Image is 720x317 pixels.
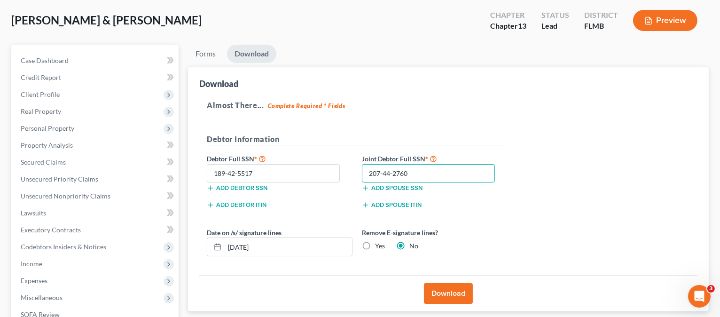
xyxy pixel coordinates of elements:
button: Add spouse ITIN [362,201,422,209]
a: Unsecured Nonpriority Claims [13,188,179,205]
span: Credit Report [21,73,61,81]
div: Download [199,78,238,89]
h5: Debtor Information [207,134,508,145]
a: Lawsuits [13,205,179,222]
a: Case Dashboard [13,52,179,69]
span: Expenses [21,277,47,285]
label: Date on /s/ signature lines [207,228,282,238]
a: Forms [188,45,223,63]
strong: Complete Required * Fields [268,102,345,110]
span: Income [21,260,42,268]
button: Add debtor ITIN [207,201,266,209]
span: 3 [707,285,715,293]
iframe: Intercom live chat [688,285,711,308]
span: Codebtors Insiders & Notices [21,243,106,251]
a: Executory Contracts [13,222,179,238]
input: XXX-XX-XXXX [207,164,340,183]
span: Case Dashboard [21,56,69,64]
label: Debtor Full SSN [202,153,357,164]
button: Add spouse SSN [362,184,423,192]
span: Property Analysis [21,141,73,149]
span: Lawsuits [21,209,46,217]
span: Executory Contracts [21,226,81,234]
a: Download [227,45,276,63]
span: [PERSON_NAME] & [PERSON_NAME] [11,13,202,27]
label: Yes [375,241,385,251]
label: Joint Debtor Full SSN [357,153,512,164]
input: XXX-XX-XXXX [362,164,495,183]
span: 13 [518,21,526,30]
div: Status [541,10,569,21]
div: Lead [541,21,569,32]
div: Chapter [490,21,526,32]
button: Preview [633,10,697,31]
a: Unsecured Priority Claims [13,171,179,188]
span: Personal Property [21,124,74,132]
span: Secured Claims [21,158,66,166]
a: Credit Report [13,69,179,86]
a: Secured Claims [13,154,179,171]
label: No [409,241,418,251]
div: Chapter [490,10,526,21]
div: FLMB [584,21,618,32]
a: Property Analysis [13,137,179,154]
span: Unsecured Priority Claims [21,175,98,183]
span: Client Profile [21,90,60,98]
div: District [584,10,618,21]
span: Unsecured Nonpriority Claims [21,192,110,200]
input: MM/DD/YYYY [225,238,352,256]
span: Miscellaneous [21,293,63,301]
h5: Almost There... [207,100,690,111]
label: Remove E-signature lines? [362,228,508,238]
span: Real Property [21,107,61,115]
button: Download [424,283,473,304]
button: Add debtor SSN [207,184,267,192]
